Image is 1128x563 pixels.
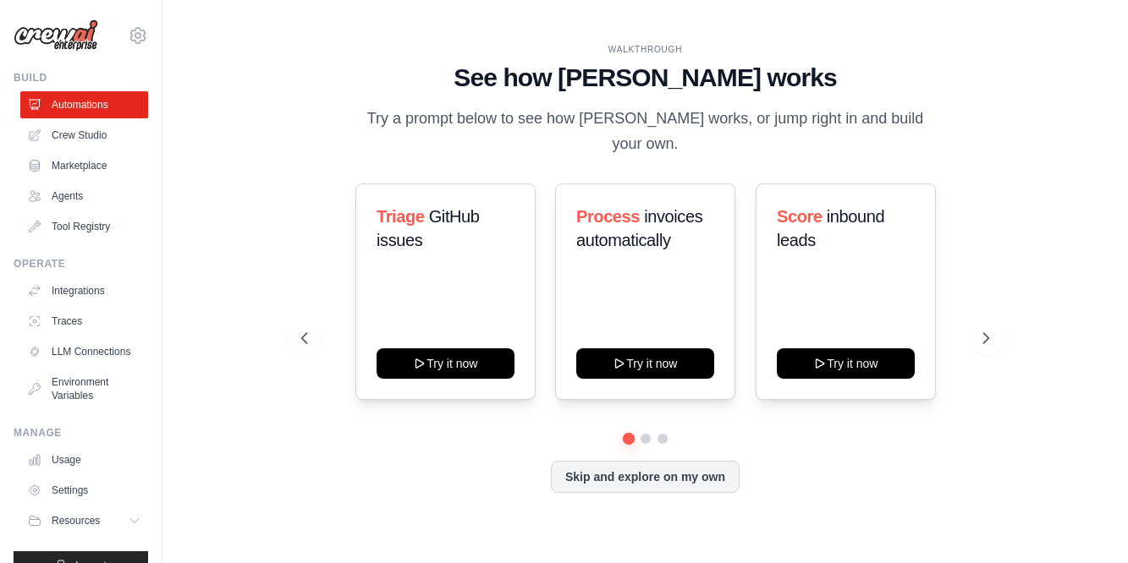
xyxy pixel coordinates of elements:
[377,207,480,249] span: GitHub issues
[14,19,98,52] img: Logo
[576,348,714,379] button: Try it now
[377,207,425,226] span: Triage
[777,207,884,249] span: inbound leads
[301,63,990,93] h1: See how [PERSON_NAME] works
[20,507,148,534] button: Resources
[551,461,740,493] button: Skip and explore on my own
[52,514,100,527] span: Resources
[14,71,148,85] div: Build
[20,477,148,504] a: Settings
[777,348,915,379] button: Try it now
[777,207,823,226] span: Score
[301,43,990,56] div: WALKTHROUGH
[576,207,702,249] span: invoices automatically
[20,369,148,409] a: Environment Variables
[377,348,514,379] button: Try it now
[576,207,640,226] span: Process
[14,257,148,271] div: Operate
[20,446,148,473] a: Usage
[20,152,148,179] a: Marketplace
[20,338,148,365] a: LLM Connections
[20,213,148,240] a: Tool Registry
[20,183,148,210] a: Agents
[20,122,148,149] a: Crew Studio
[20,308,148,335] a: Traces
[20,277,148,304] a: Integrations
[361,107,930,156] p: Try a prompt below to see how [PERSON_NAME] works, or jump right in and build your own.
[14,426,148,440] div: Manage
[20,91,148,118] a: Automations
